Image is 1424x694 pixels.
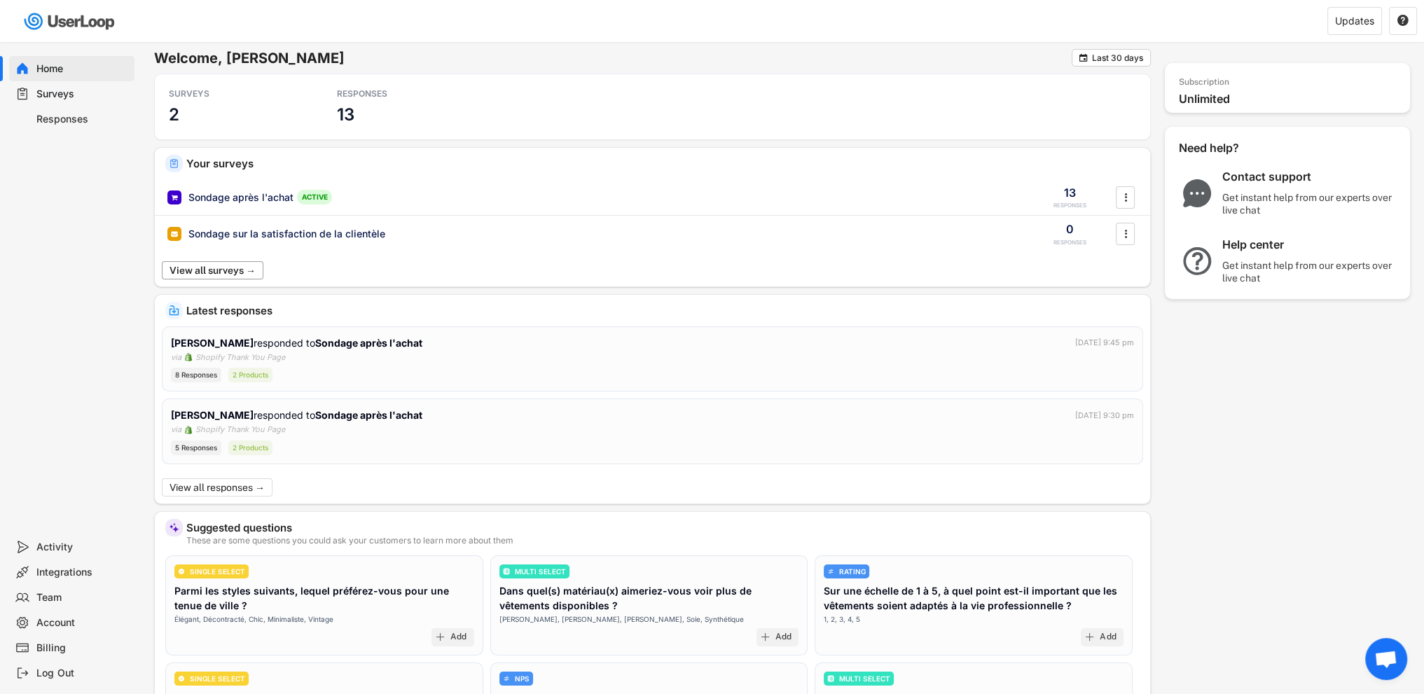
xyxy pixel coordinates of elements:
[1179,77,1229,88] div: Subscription
[1222,259,1397,284] div: Get instant help from our experts over live chat
[1222,237,1397,252] div: Help center
[315,409,422,421] strong: Sondage après l'achat
[174,583,474,613] div: Parmi les styles suivants, lequel préférez-vous pour une tenue de ville ?
[503,675,510,682] img: AdjustIcon.svg
[1075,410,1134,422] div: [DATE] 9:30 pm
[171,440,221,455] div: 5 Responses
[169,88,295,99] div: SURVEYS
[188,190,293,204] div: Sondage après l'achat
[36,88,129,101] div: Surveys
[228,368,272,382] div: 2 Products
[1053,202,1086,209] div: RESPONSES
[171,337,254,349] strong: [PERSON_NAME]
[169,522,179,533] img: MagicMajor%20%28Purple%29.svg
[839,568,866,575] div: RATING
[1075,337,1134,349] div: [DATE] 9:45 pm
[1335,16,1374,26] div: Updates
[186,158,1140,169] div: Your surveys
[154,49,1072,67] h6: Welcome, [PERSON_NAME]
[1365,638,1407,680] a: Ouvrir le chat
[1179,179,1215,207] img: ChatMajor.svg
[499,614,744,625] div: [PERSON_NAME], [PERSON_NAME], [PERSON_NAME], Soie, Synthétique
[1119,223,1133,244] button: 
[195,352,285,363] div: Shopify Thank You Page
[1119,187,1133,208] button: 
[824,614,860,625] div: 1, 2, 3, 4, 5
[839,675,890,682] div: MULTI SELECT
[297,190,332,204] div: ACTIVE
[36,113,129,126] div: Responses
[190,675,245,682] div: SINGLE SELECT
[827,568,834,575] img: AdjustIcon.svg
[775,632,792,643] div: Add
[1179,141,1277,155] div: Need help?
[36,541,129,554] div: Activity
[174,614,333,625] div: Élégant, Décontracté, Chic, Minimaliste, Vintage
[188,227,385,241] div: Sondage sur la satisfaction de la clientèle
[1179,247,1215,275] img: QuestionMarkInverseMajor.svg
[169,305,179,316] img: IncomingMajor.svg
[503,568,510,575] img: ListMajor.svg
[171,408,425,422] div: responded to
[171,409,254,421] strong: [PERSON_NAME]
[195,424,285,436] div: Shopify Thank You Page
[162,261,263,279] button: View all surveys →
[1124,190,1127,204] text: 
[171,352,181,363] div: via
[1124,226,1127,241] text: 
[36,616,129,630] div: Account
[315,337,422,349] strong: Sondage après l'achat
[337,88,463,99] div: RESPONSES
[1064,185,1076,200] div: 13
[1222,169,1397,184] div: Contact support
[1078,53,1088,63] button: 
[184,353,193,361] img: 1156660_ecommerce_logo_shopify_icon%20%281%29.png
[1222,191,1397,216] div: Get instant help from our experts over live chat
[186,536,1140,545] div: These are some questions you could ask your customers to learn more about them
[36,62,129,76] div: Home
[1066,221,1074,237] div: 0
[824,583,1124,613] div: Sur une échelle de 1 à 5, à quel point est-il important que les vêtements soient adaptés à la vie...
[162,478,272,497] button: View all responses →
[171,424,181,436] div: via
[1397,14,1409,27] text: 
[1092,54,1143,62] div: Last 30 days
[515,675,530,682] div: NPS
[169,104,179,125] h3: 2
[1100,632,1117,643] div: Add
[178,675,185,682] img: CircleTickMinorWhite.svg
[186,522,1140,533] div: Suggested questions
[178,568,185,575] img: CircleTickMinorWhite.svg
[337,104,354,125] h3: 13
[1397,15,1409,27] button: 
[1053,239,1086,247] div: RESPONSES
[186,305,1140,316] div: Latest responses
[21,7,120,36] img: userloop-logo-01.svg
[36,566,129,579] div: Integrations
[36,591,129,604] div: Team
[827,675,834,682] img: ListMajor.svg
[171,335,425,350] div: responded to
[499,583,799,613] div: Dans quel(s) matériau(x) aimeriez-vous voir plus de vêtements disponibles ?
[36,641,129,655] div: Billing
[184,426,193,434] img: 1156660_ecommerce_logo_shopify_icon%20%281%29.png
[171,368,221,382] div: 8 Responses
[450,632,467,643] div: Add
[1179,92,1403,106] div: Unlimited
[228,440,272,455] div: 2 Products
[515,568,566,575] div: MULTI SELECT
[190,568,245,575] div: SINGLE SELECT
[1079,53,1088,63] text: 
[36,667,129,680] div: Log Out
